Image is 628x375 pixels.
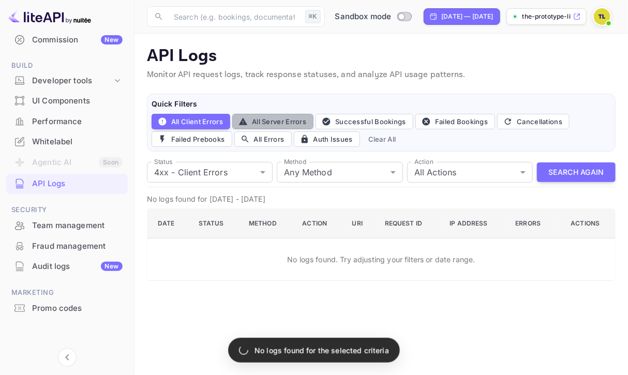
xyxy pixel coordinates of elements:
[6,298,128,318] a: Promo codes
[32,261,123,273] div: Audit logs
[558,209,616,238] th: Actions
[154,157,172,166] label: Status
[6,216,128,235] a: Team management
[331,11,415,23] div: Switch to Production mode
[377,209,442,238] th: Request ID
[415,114,496,129] button: Failed Bookings
[190,209,241,238] th: Status
[158,246,605,273] p: No logs found. Try adjusting your filters or date range.
[8,8,91,25] img: LiteAPI logo
[407,162,533,183] div: All Actions
[6,72,128,90] div: Developer tools
[344,209,377,238] th: URI
[594,8,610,25] img: THE PROTOTYPE LIVE
[32,241,123,252] div: Fraud management
[6,287,128,298] span: Marketing
[32,34,123,46] div: Commission
[6,30,128,50] div: CommissionNew
[32,303,123,314] div: Promo codes
[32,178,123,190] div: API Logs
[32,136,123,148] div: Whitelabel
[6,91,128,111] div: UI Components
[294,131,360,147] button: Auth Issues
[335,11,392,23] span: Sandbox mode
[6,174,128,193] a: API Logs
[6,91,128,110] a: UI Components
[497,114,570,129] button: Cancellations
[147,69,616,81] p: Monitor API request logs, track response statuses, and analyze API usage patterns.
[507,209,558,238] th: Errors
[6,257,128,276] a: Audit logsNew
[6,112,128,132] div: Performance
[32,116,123,128] div: Performance
[316,114,413,129] button: Successful Bookings
[32,75,112,87] div: Developer tools
[147,193,616,204] p: No logs found for [DATE] - [DATE]
[147,162,273,183] div: 4xx - Client Errors
[101,262,123,271] div: New
[32,95,123,107] div: UI Components
[284,157,306,166] label: Method
[147,209,190,238] th: Date
[241,209,294,238] th: Method
[6,216,128,236] div: Team management
[6,204,128,216] span: Security
[305,10,321,23] div: ⌘K
[442,209,507,238] th: IP Address
[101,35,123,44] div: New
[364,131,400,147] button: Clear All
[6,236,128,256] a: Fraud management
[6,257,128,277] div: Audit logsNew
[6,174,128,194] div: API Logs
[6,112,128,131] a: Performance
[152,98,611,110] h6: Quick Filters
[147,46,616,67] p: API Logs
[522,12,571,21] p: the-prototype-live-[PERSON_NAME]...
[6,132,128,152] div: Whitelabel
[32,220,123,232] div: Team management
[277,162,402,183] div: Any Method
[58,348,77,367] button: Collapse navigation
[168,6,301,27] input: Search (e.g. bookings, documentation)
[537,162,616,183] button: Search Again
[234,131,292,147] button: All Errors
[6,298,128,319] div: Promo codes
[6,236,128,257] div: Fraud management
[414,157,433,166] label: Action
[152,114,230,129] button: All Client Errors
[255,345,389,356] p: No logs found for the selected criteria
[6,132,128,151] a: Whitelabel
[6,30,128,49] a: CommissionNew
[232,114,313,129] button: All Server Errors
[442,12,494,21] div: [DATE] — [DATE]
[6,60,128,71] span: Build
[294,209,344,238] th: Action
[152,131,232,147] button: Failed Prebooks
